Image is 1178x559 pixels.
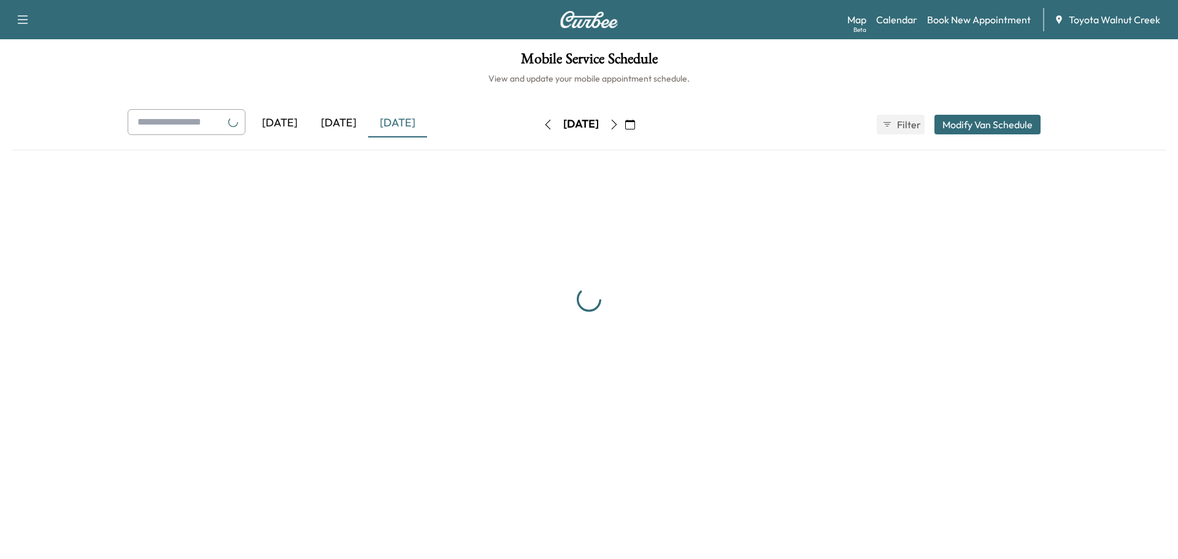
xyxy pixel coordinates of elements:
[563,117,599,132] div: [DATE]
[847,12,866,27] a: MapBeta
[12,52,1166,72] h1: Mobile Service Schedule
[560,11,618,28] img: Curbee Logo
[876,12,917,27] a: Calendar
[368,109,427,137] div: [DATE]
[934,115,1041,134] button: Modify Van Schedule
[877,115,925,134] button: Filter
[897,117,919,132] span: Filter
[12,72,1166,85] h6: View and update your mobile appointment schedule.
[250,109,309,137] div: [DATE]
[927,12,1031,27] a: Book New Appointment
[1069,12,1160,27] span: Toyota Walnut Creek
[309,109,368,137] div: [DATE]
[853,25,866,34] div: Beta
